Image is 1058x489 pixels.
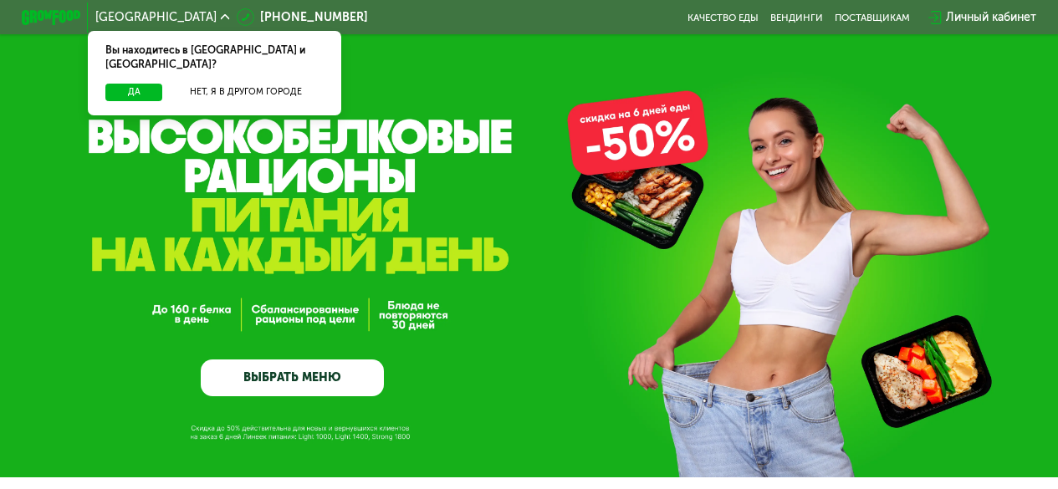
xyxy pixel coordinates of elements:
[105,84,162,101] button: Да
[237,8,368,26] a: [PHONE_NUMBER]
[168,84,323,101] button: Нет, я в другом городе
[835,12,910,23] div: поставщикам
[687,12,759,23] a: Качество еды
[770,12,823,23] a: Вендинги
[201,359,384,396] a: ВЫБРАТЬ МЕНЮ
[88,31,340,84] div: Вы находитесь в [GEOGRAPHIC_DATA] и [GEOGRAPHIC_DATA]?
[95,12,217,23] span: [GEOGRAPHIC_DATA]
[946,8,1036,26] div: Личный кабинет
